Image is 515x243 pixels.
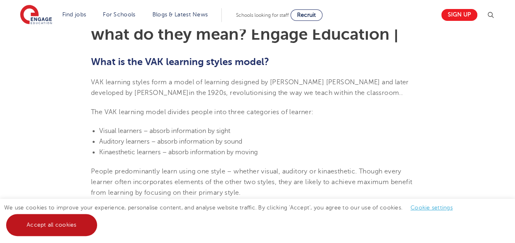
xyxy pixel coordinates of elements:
span: We use cookies to improve your experience, personalise content, and analyse website traffic. By c... [4,205,461,228]
a: Recruit [290,9,322,21]
span: Kinaesthetic learners – absorb information by moving [99,148,258,156]
span: The VAK learning model divides people into three categories of learner: [91,108,313,116]
span: in the 1920s, revolutionising the way we teach within the classroom. [188,89,401,97]
img: Engage Education [20,5,52,25]
a: For Schools [103,11,135,18]
a: Cookie settings [411,205,453,211]
span: VAK learning styles form a model of learning designed by [PERSON_NAME] [PERSON_NAME] and later de... [91,79,409,97]
a: Blogs & Latest News [152,11,208,18]
span: Visual learners – absorb information by sight [99,127,230,135]
a: Sign up [441,9,477,21]
h1: VAK learning styles: what are they and what do they mean? Engage Education | [91,10,424,43]
span: People predominantly learn using one style – whether visual, auditory or kinaesthetic. Though eve... [91,168,412,197]
b: What is the VAK learning styles model? [91,56,269,67]
span: Auditory learners – absorb information by sound [99,138,242,145]
a: Accept all cookies [6,214,97,236]
span: Schools looking for staff [236,12,289,18]
span: Recruit [297,12,316,18]
a: Find jobs [62,11,86,18]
